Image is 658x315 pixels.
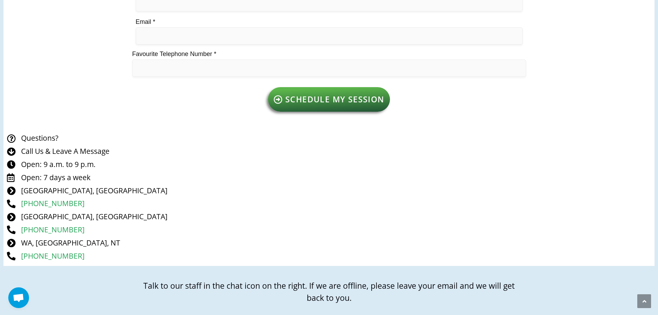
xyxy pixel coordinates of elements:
[21,197,85,210] a: [PHONE_NUMBER]
[285,94,384,105] span: SCHEDULE MY SESSION
[19,184,168,197] span: [GEOGRAPHIC_DATA], [GEOGRAPHIC_DATA]
[19,210,168,223] span: [GEOGRAPHIC_DATA], [GEOGRAPHIC_DATA]
[136,18,523,26] label: Email
[19,145,109,158] span: Call Us & Leave A Message
[637,294,651,308] a: Scroll to the top of the page
[19,158,96,171] span: Open: 9 a.m. to 9 p.m.
[8,287,29,308] a: Open chat
[132,50,526,58] label: Favourite Telephone Number
[268,87,390,112] button: SCHEDULE MY SESSION
[19,132,58,145] span: Questions?
[19,171,90,184] span: Open: 7 days a week
[19,237,120,250] span: WA, [GEOGRAPHIC_DATA], NT​
[21,250,85,263] a: [PHONE_NUMBER]
[21,223,85,237] a: [PHONE_NUMBER]
[136,280,523,304] p: Talk to our staff in the chat icon on the right. If we are offline, please leave your email and w...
